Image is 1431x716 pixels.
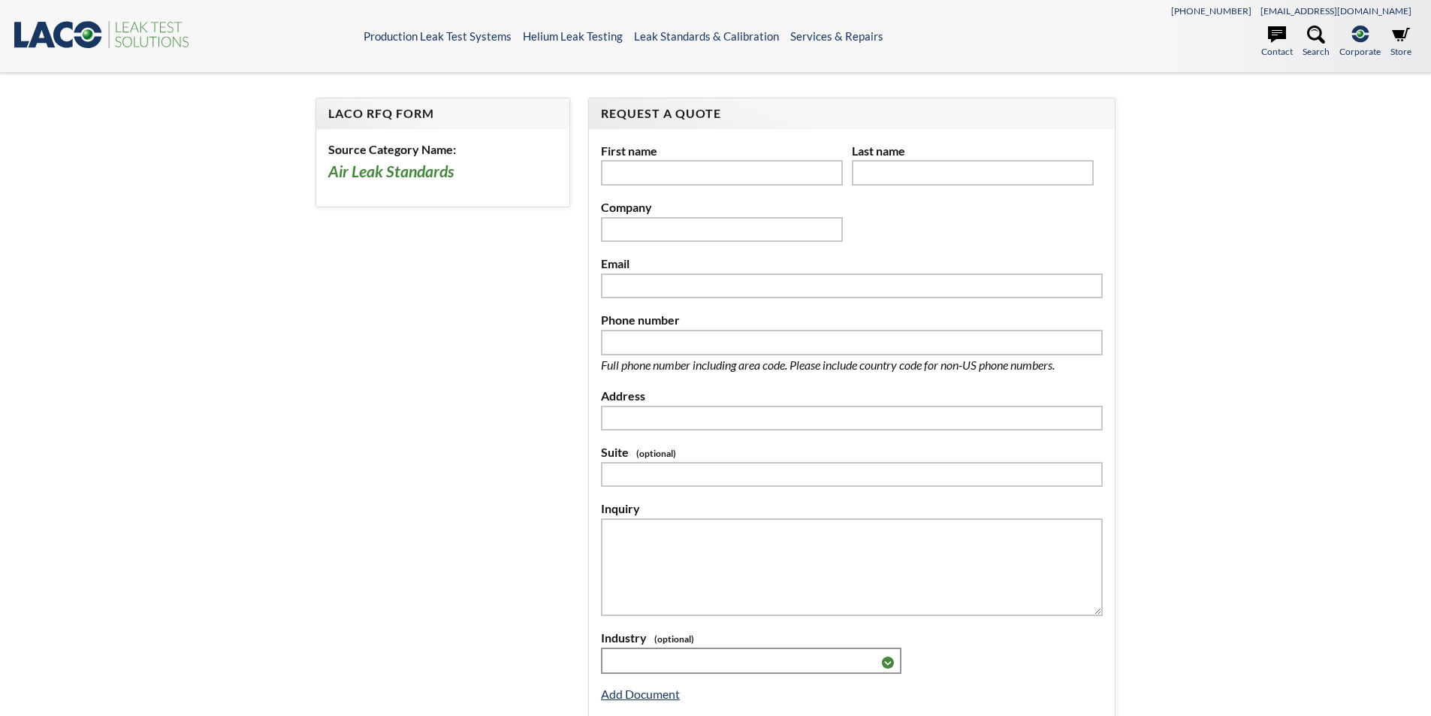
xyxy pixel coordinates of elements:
label: Company [601,198,843,217]
a: [PHONE_NUMBER] [1171,5,1251,17]
p: Full phone number including area code. Please include country code for non-US phone numbers. [601,355,1103,375]
label: First name [601,141,843,161]
h4: LACO RFQ Form [328,106,557,122]
label: Suite [601,443,1103,462]
a: Add Document [601,687,680,701]
b: Source Category Name: [328,142,456,156]
a: Search [1303,26,1330,59]
label: Industry [601,628,1103,648]
h3: Air Leak Standards [328,162,557,183]
a: Production Leak Test Systems [364,29,512,43]
label: Last name [852,141,1094,161]
a: Helium Leak Testing [523,29,623,43]
label: Email [601,254,1103,273]
a: Leak Standards & Calibration [634,29,779,43]
a: [EMAIL_ADDRESS][DOMAIN_NAME] [1260,5,1411,17]
a: Services & Repairs [790,29,883,43]
label: Phone number [601,310,1103,330]
h4: Request A Quote [601,106,1103,122]
label: Address [601,386,1103,406]
label: Inquiry [601,499,1103,518]
span: Corporate [1339,44,1381,59]
a: Store [1390,26,1411,59]
a: Contact [1261,26,1293,59]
